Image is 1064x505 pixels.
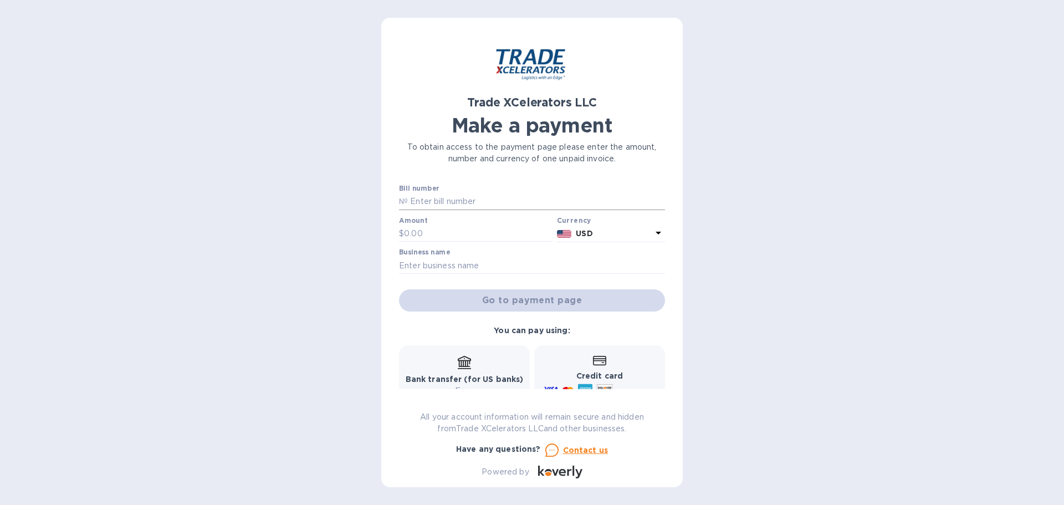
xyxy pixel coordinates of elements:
[406,385,524,397] p: Free
[399,186,439,192] label: Bill number
[482,466,529,478] p: Powered by
[404,226,553,242] input: 0.00
[399,257,665,274] input: Enter business name
[399,411,665,435] p: All your account information will remain secure and hidden from Trade XCelerators LLC and other b...
[406,375,524,384] b: Bank transfer (for US banks)
[617,387,658,395] span: and more...
[399,228,404,239] p: $
[467,95,596,109] b: Trade XCelerators LLC
[576,371,623,380] b: Credit card
[399,196,408,207] p: №
[456,445,541,453] b: Have any questions?
[399,249,450,256] label: Business name
[494,326,570,335] b: You can pay using:
[408,193,665,210] input: Enter bill number
[399,114,665,137] h1: Make a payment
[563,446,608,455] u: Contact us
[399,217,427,224] label: Amount
[576,229,592,238] b: USD
[557,230,572,238] img: USD
[399,141,665,165] p: To obtain access to the payment page please enter the amount, number and currency of one unpaid i...
[557,216,591,225] b: Currency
